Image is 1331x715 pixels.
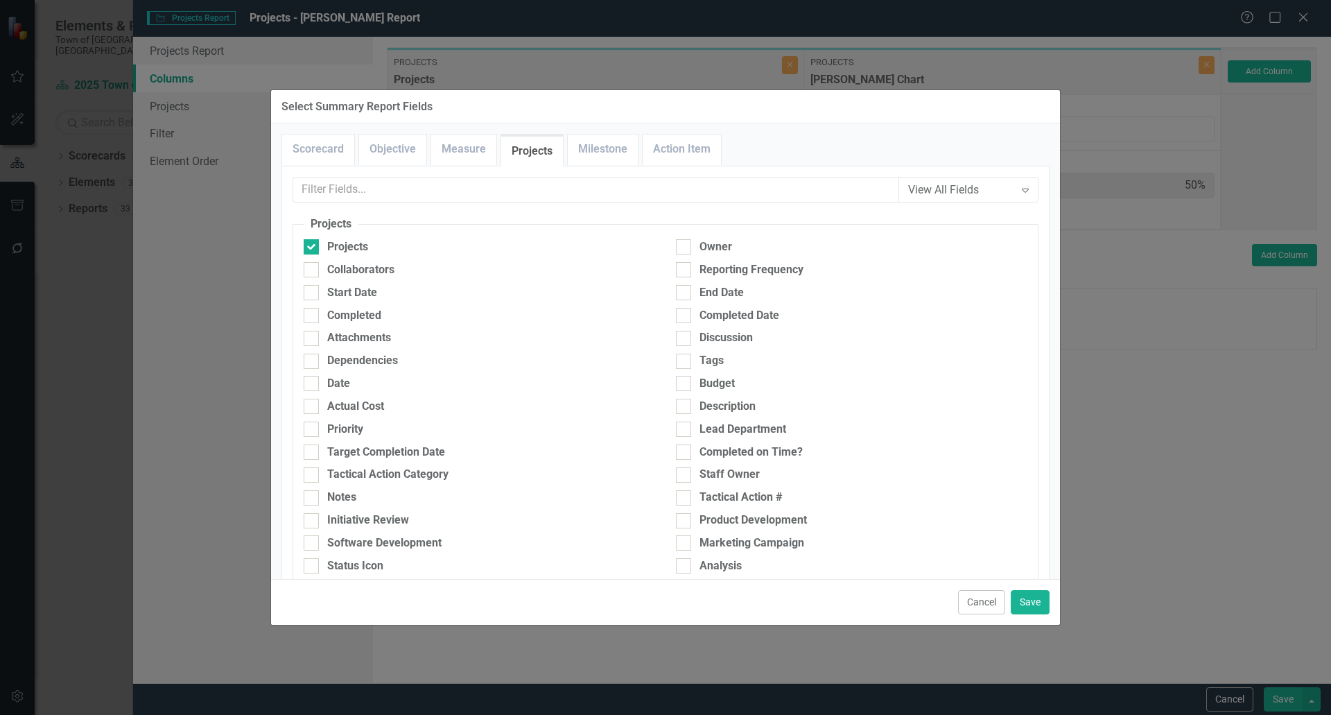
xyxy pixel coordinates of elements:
[643,135,721,164] a: Action Item
[293,177,899,203] input: Filter Fields...
[699,512,807,528] div: Product Development
[304,216,358,232] legend: Projects
[699,445,803,460] div: Completed on Time?
[699,535,804,551] div: Marketing Campaign
[327,535,442,551] div: Software Development
[327,422,363,438] div: Priority
[327,353,398,369] div: Dependencies
[327,490,356,506] div: Notes
[281,101,433,113] div: Select Summary Report Fields
[908,182,1014,198] div: View All Fields
[431,135,496,164] a: Measure
[699,399,756,415] div: Description
[699,422,786,438] div: Lead Department
[699,330,753,346] div: Discussion
[327,262,394,278] div: Collaborators
[327,308,381,324] div: Completed
[327,399,384,415] div: Actual Cost
[327,330,391,346] div: Attachments
[501,137,563,166] a: Projects
[699,262,803,278] div: Reporting Frequency
[327,445,445,460] div: Target Completion Date
[699,239,732,255] div: Owner
[327,239,368,255] div: Projects
[699,558,742,574] div: Analysis
[699,467,760,483] div: Staff Owner
[327,285,377,301] div: Start Date
[282,135,354,164] a: Scorecard
[327,376,350,392] div: Date
[327,512,409,528] div: Initiative Review
[359,135,426,164] a: Objective
[699,308,779,324] div: Completed Date
[568,135,638,164] a: Milestone
[958,590,1005,614] button: Cancel
[327,558,383,574] div: Status Icon
[699,376,735,392] div: Budget
[1011,590,1050,614] button: Save
[699,490,782,506] div: Tactical Action #
[699,353,724,369] div: Tags
[327,467,449,483] div: Tactical Action Category
[699,285,744,301] div: End Date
